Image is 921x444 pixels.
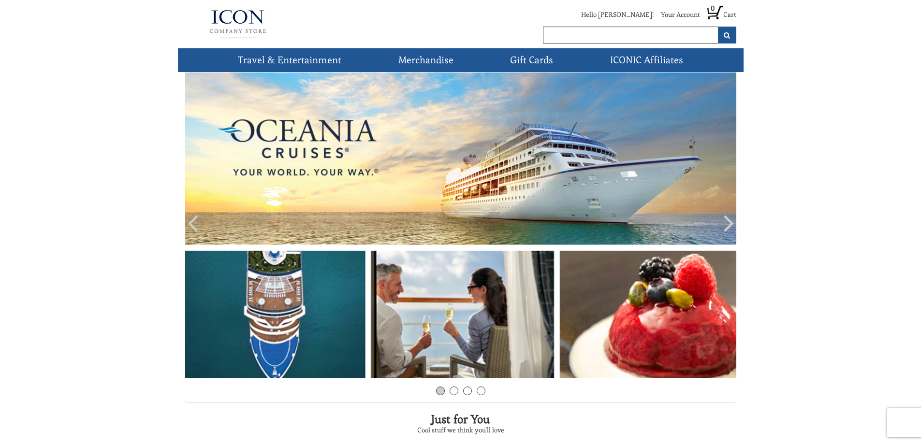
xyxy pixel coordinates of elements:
[661,10,700,19] a: Your Account
[574,10,654,24] li: Hello [PERSON_NAME]!
[707,10,736,19] a: 0 Cart
[185,412,736,427] h2: Just for You
[395,48,457,72] a: Merchandise
[606,48,687,72] a: ICONIC Affiliates
[185,427,736,434] h3: Cool stuff we think you'll love
[463,387,472,395] a: 3
[477,387,485,395] a: 4
[450,387,458,395] a: 2
[234,48,345,72] a: Travel & Entertainment
[506,48,557,72] a: Gift Cards
[436,387,445,395] a: 1
[185,72,736,378] img: Oceania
